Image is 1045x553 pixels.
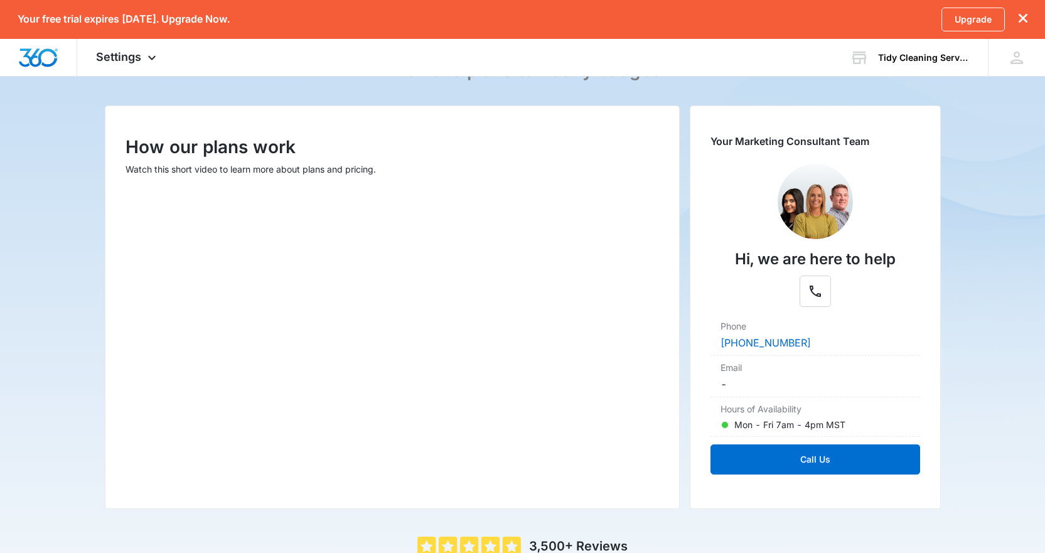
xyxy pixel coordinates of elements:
a: [PHONE_NUMBER] [721,336,811,349]
p: Your free trial expires [DATE]. Upgrade Now. [18,13,230,25]
p: Your Marketing Consultant Team [710,134,920,149]
p: Hi, we are here to help [735,248,896,271]
div: account name [878,53,970,63]
div: Hours of AvailabilityMon - Fri 7am - 4pm MST [710,397,920,437]
button: Call Us [710,444,920,475]
p: Mon - Fri 7am - 4pm MST [734,418,845,431]
dt: Hours of Availability [721,402,910,416]
p: Watch this short video to learn more about plans and pricing. [126,163,659,176]
dd: - [721,377,910,392]
div: Phone[PHONE_NUMBER] [710,314,920,356]
a: Upgrade [941,8,1005,31]
button: Phone [800,276,831,307]
button: dismiss this dialog [1019,13,1027,25]
div: Settings [77,39,178,76]
iframe: How our plans work [126,188,659,488]
dt: Phone [721,319,910,333]
p: How our plans work [126,134,659,160]
dt: Email [721,361,910,374]
span: Settings [96,50,141,63]
div: Email- [710,356,920,397]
